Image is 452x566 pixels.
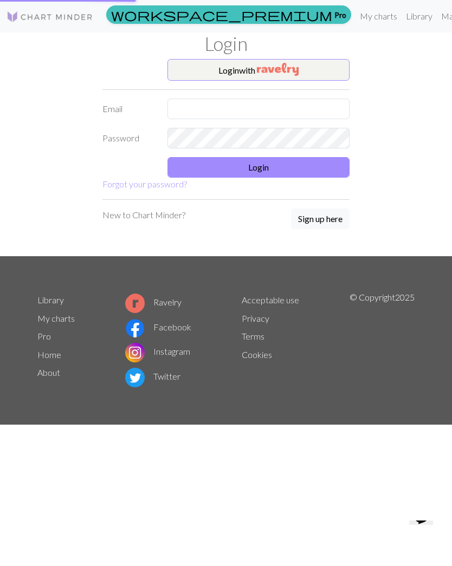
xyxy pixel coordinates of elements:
[37,349,61,360] a: Home
[402,5,437,27] a: Library
[96,128,161,148] label: Password
[7,10,93,23] img: Logo
[106,5,351,24] a: Pro
[102,179,187,189] a: Forgot your password?
[37,331,51,341] a: Pro
[242,331,264,341] a: Terms
[125,371,180,381] a: Twitter
[167,59,350,81] button: Loginwith
[31,32,421,55] h1: Login
[356,5,402,27] a: My charts
[37,313,75,323] a: My charts
[242,313,269,323] a: Privacy
[111,7,332,22] span: workspace_premium
[125,318,145,338] img: Facebook logo
[125,368,145,387] img: Twitter logo
[405,521,441,555] iframe: chat widget
[96,99,161,119] label: Email
[102,209,185,222] p: New to Chart Minder?
[125,297,182,307] a: Ravelry
[37,295,64,305] a: Library
[125,343,145,362] img: Instagram logo
[125,294,145,313] img: Ravelry logo
[125,346,190,356] a: Instagram
[242,295,299,305] a: Acceptable use
[125,322,191,332] a: Facebook
[350,291,415,389] p: © Copyright 2025
[291,209,350,230] a: Sign up here
[257,63,299,76] img: Ravelry
[242,349,272,360] a: Cookies
[37,367,60,378] a: About
[167,157,350,178] button: Login
[291,209,350,229] button: Sign up here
